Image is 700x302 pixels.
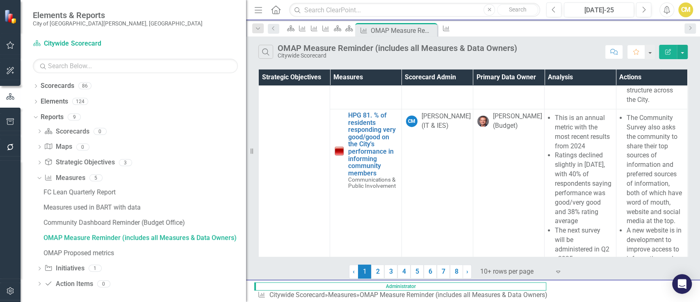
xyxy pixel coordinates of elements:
[334,146,344,156] img: Below Plan
[78,83,91,90] div: 86
[72,98,88,105] div: 124
[384,265,397,279] a: 3
[424,265,437,279] a: 6
[477,115,489,127] img: Lawrence Pollack
[4,9,18,24] img: ClearPoint Strategy
[397,265,410,279] a: 4
[466,267,468,275] span: ›
[348,112,397,177] a: HPG 81. % of residents responding very good/good on the City's performance in informing community...
[97,280,110,287] div: 0
[44,173,85,183] a: Measures
[44,158,114,167] a: Strategic Objectives
[258,290,550,300] div: » »
[328,291,356,299] a: Measures
[41,113,64,122] a: Reports
[93,128,107,135] div: 0
[277,44,517,53] div: OMAP Measure Reminder (includes all Measures & Data Owners)
[450,265,463,279] a: 8
[41,186,246,199] a: FC Lean Quarterly Report
[44,127,89,136] a: Scorecards
[406,115,417,127] div: CM
[76,143,89,150] div: 0
[410,265,424,279] a: 5
[422,112,471,131] div: [PERSON_NAME] (IT & IES)
[33,10,203,20] span: Elements & Reports
[555,226,611,263] li: The next survey will be administered in Q2 - 2025
[358,265,371,279] span: 1
[43,234,246,242] div: OMAP Measure Reminder (includes all Measures & Data Owners)
[371,25,435,36] div: OMAP Measure Reminder (includes all Measures & Data Owners)
[627,226,683,282] li: A new website is in development to improve access to information and the user experience.
[44,264,84,273] a: Initiatives
[497,4,538,16] button: Search
[41,216,246,229] a: Community Dashboard Reminder (Budget Office)
[119,159,132,166] div: 3
[371,265,384,279] a: 2
[564,2,634,17] button: [DATE]-25
[33,39,135,48] a: Citywide Scorecard
[41,247,246,260] a: OMAP Proposed metrics
[43,189,246,196] div: FC Lean Quarterly Report
[33,20,203,27] small: City of [GEOGRAPHIC_DATA][PERSON_NAME], [GEOGRAPHIC_DATA]
[359,291,547,299] div: OMAP Measure Reminder (includes all Measures & Data Owners)
[41,201,246,214] a: Measures used in BART with data
[254,282,546,290] span: Administrator
[289,3,540,17] input: Search ClearPoint...
[89,175,103,182] div: 5
[277,53,517,59] div: Citywide Scorecard
[672,274,692,294] div: Open Intercom Messenger
[493,112,542,131] div: [PERSON_NAME] (Budget)
[68,113,81,120] div: 9
[44,142,72,152] a: Maps
[567,5,631,15] div: [DATE]-25
[33,59,238,73] input: Search Below...
[678,2,693,17] button: CM
[348,176,396,189] span: Communications & Public Involvement
[41,97,68,106] a: Elements
[41,231,246,244] a: OMAP Measure Reminder (includes all Measures & Data Owners)
[509,6,527,13] span: Search
[41,81,74,91] a: Scorecards
[43,204,246,211] div: Measures used in BART with data
[89,265,102,272] div: 1
[269,291,324,299] a: Citywide Scorecard
[555,113,611,151] li: This is an annual metric with the most recent results from 2024
[44,279,93,289] a: Action Items
[555,151,611,226] li: Ratings declined slightly in [DATE], with 40% of respondents saying performance was good/very goo...
[43,219,246,226] div: Community Dashboard Reminder (Budget Office)
[437,265,450,279] a: 7
[43,249,246,257] div: OMAP Proposed metrics
[627,113,683,226] li: The Community Survey also asks the community to share their top sources of information and prefer...
[353,267,355,275] span: ‹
